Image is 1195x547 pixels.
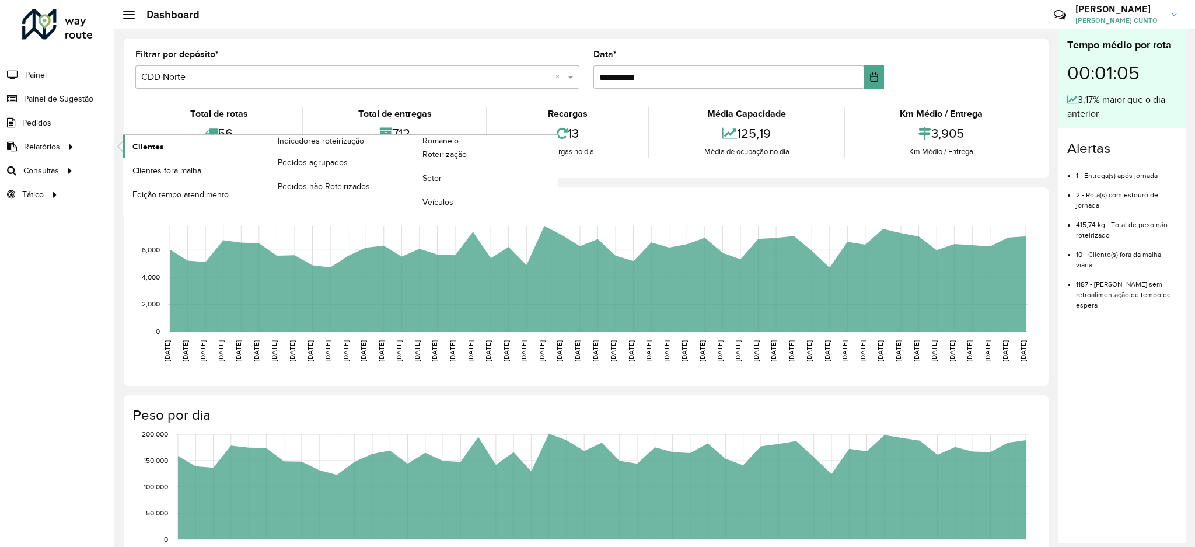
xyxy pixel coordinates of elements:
[306,107,483,121] div: Total de entregas
[1075,15,1163,26] span: [PERSON_NAME] CUNTO
[538,340,546,361] text: [DATE]
[698,340,706,361] text: [DATE]
[848,121,1034,146] div: 3,905
[752,340,760,361] text: [DATE]
[1001,340,1009,361] text: [DATE]
[848,107,1034,121] div: Km Médio / Entrega
[146,509,168,517] text: 50,000
[164,535,168,543] text: 0
[163,340,171,361] text: [DATE]
[490,146,645,158] div: Recargas no dia
[144,457,168,464] text: 150,000
[984,340,991,361] text: [DATE]
[413,340,421,361] text: [DATE]
[484,340,492,361] text: [DATE]
[1019,340,1027,361] text: [DATE]
[378,340,385,361] text: [DATE]
[555,70,565,84] span: Clear all
[270,340,278,361] text: [DATE]
[788,340,795,361] text: [DATE]
[490,121,645,146] div: 13
[716,340,724,361] text: [DATE]
[142,273,160,281] text: 4,000
[913,340,920,361] text: [DATE]
[144,483,168,490] text: 100,000
[894,340,902,361] text: [DATE]
[467,340,474,361] text: [DATE]
[123,135,268,158] a: Clientes
[864,65,885,89] button: Choose Date
[734,340,742,361] text: [DATE]
[142,301,160,308] text: 2,000
[138,107,299,121] div: Total de rotas
[422,148,467,161] span: Roteirização
[22,117,51,129] span: Pedidos
[142,246,160,253] text: 6,000
[24,93,93,105] span: Painel de Sugestão
[268,135,558,215] a: Romaneio
[876,340,884,361] text: [DATE]
[135,8,200,21] h2: Dashboard
[22,189,44,201] span: Tático
[306,121,483,146] div: 712
[413,191,558,214] a: Veículos
[1075,4,1163,15] h3: [PERSON_NAME]
[132,165,201,177] span: Clientes fora malha
[156,327,160,335] text: 0
[770,340,777,361] text: [DATE]
[574,340,581,361] text: [DATE]
[1067,53,1177,93] div: 00:01:05
[609,340,617,361] text: [DATE]
[1067,140,1177,157] h4: Alertas
[1076,241,1177,270] li: 10 - Cliente(s) fora da malha viária
[142,430,168,438] text: 200,000
[930,340,938,361] text: [DATE]
[133,407,1037,424] h4: Peso por dia
[823,340,831,361] text: [DATE]
[502,340,510,361] text: [DATE]
[555,340,563,361] text: [DATE]
[859,340,866,361] text: [DATE]
[123,159,268,182] a: Clientes fora malha
[652,146,841,158] div: Média de ocupação no dia
[431,340,438,361] text: [DATE]
[966,340,973,361] text: [DATE]
[805,340,813,361] text: [DATE]
[278,135,364,147] span: Indicadores roteirização
[841,340,848,361] text: [DATE]
[395,340,403,361] text: [DATE]
[123,135,413,215] a: Indicadores roteirização
[948,340,956,361] text: [DATE]
[235,340,242,361] text: [DATE]
[592,340,599,361] text: [DATE]
[413,143,558,166] a: Roteirização
[490,107,645,121] div: Recargas
[422,135,459,147] span: Romaneio
[268,175,413,198] a: Pedidos não Roteirizados
[25,69,47,81] span: Painel
[652,121,841,146] div: 125,19
[359,340,367,361] text: [DATE]
[342,340,350,361] text: [DATE]
[306,340,314,361] text: [DATE]
[324,340,331,361] text: [DATE]
[288,340,296,361] text: [DATE]
[123,183,268,206] a: Edição tempo atendimento
[181,340,189,361] text: [DATE]
[23,165,59,177] span: Consultas
[422,172,442,184] span: Setor
[278,156,348,169] span: Pedidos agrupados
[253,340,260,361] text: [DATE]
[1076,270,1177,311] li: 1187 - [PERSON_NAME] sem retroalimentação de tempo de espera
[199,340,207,361] text: [DATE]
[449,340,456,361] text: [DATE]
[1076,211,1177,241] li: 415,74 kg - Total de peso não roteirizado
[132,189,229,201] span: Edição tempo atendimento
[138,121,299,146] div: 56
[24,141,60,153] span: Relatórios
[652,107,841,121] div: Média Capacidade
[1047,2,1072,27] a: Contato Rápido
[1067,93,1177,121] div: 3,17% maior que o dia anterior
[663,340,670,361] text: [DATE]
[278,180,370,193] span: Pedidos não Roteirizados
